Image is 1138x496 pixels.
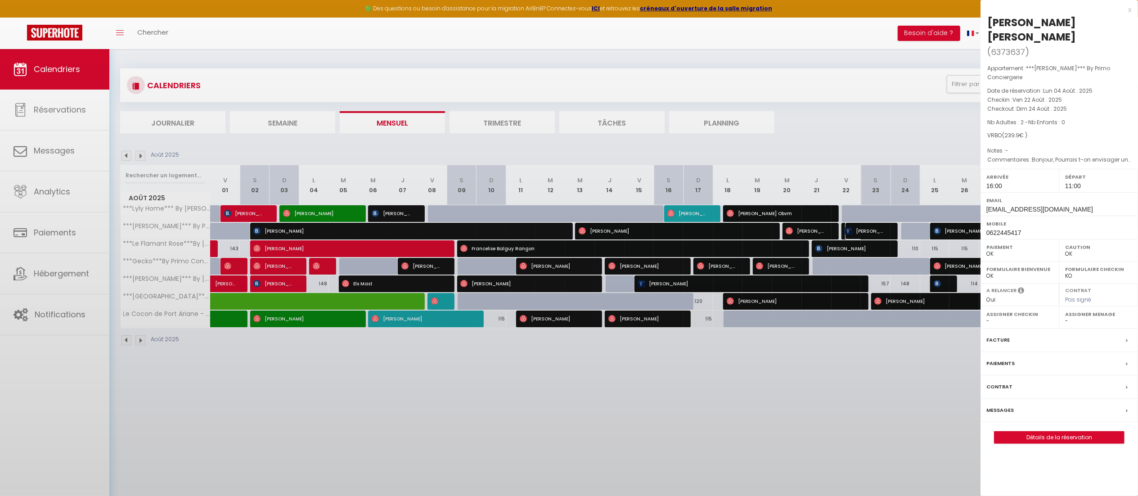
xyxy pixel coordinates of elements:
a: Détails de la réservation [994,432,1124,443]
label: Mobile [986,219,1132,228]
span: [EMAIL_ADDRESS][DOMAIN_NAME] [986,206,1093,213]
label: Départ [1065,172,1132,181]
span: Lun 04 Août . 2025 [1043,87,1093,95]
span: 6373637 [991,46,1025,58]
p: Commentaires : [987,155,1131,164]
div: [PERSON_NAME] [PERSON_NAME] [987,15,1131,44]
p: Date de réservation : [987,86,1131,95]
p: Checkin : [987,95,1131,104]
span: Dim 24 Août . 2025 [1017,105,1067,113]
p: Appartement : [987,64,1131,82]
span: - [1005,147,1008,154]
p: Checkout : [987,104,1131,113]
label: Caution [1065,243,1132,252]
label: Formulaire Bienvenue [986,265,1053,274]
label: Facture [986,335,1010,345]
button: Ouvrir le widget de chat LiveChat [7,4,34,31]
span: 239.9 [1004,131,1019,139]
span: ( € ) [1002,131,1027,139]
label: Arrivée [986,172,1053,181]
i: Sélectionner OUI si vous souhaiter envoyer les séquences de messages post-checkout [1018,287,1024,297]
p: Notes : [987,146,1131,155]
label: Contrat [1065,287,1091,293]
span: ( ) [987,45,1029,58]
label: Email [986,196,1132,205]
label: Assigner Menage [1065,310,1132,319]
span: ***[PERSON_NAME]*** By Primo Conciergerie [987,64,1110,81]
span: Pas signé [1065,296,1091,303]
span: 11:00 [1065,182,1081,189]
label: Contrat [986,382,1012,392]
label: A relancer [986,287,1017,294]
span: Nb Adultes : 2 - [987,118,1065,126]
label: Paiement [986,243,1053,252]
span: Ven 22 Août . 2025 [1012,96,1062,104]
div: VRBO [987,131,1131,140]
label: Formulaire Checkin [1065,265,1132,274]
span: 16:00 [986,182,1002,189]
button: Détails de la réservation [994,431,1125,444]
label: Paiements [986,359,1015,368]
label: Messages [986,406,1014,415]
label: Assigner Checkin [986,310,1053,319]
div: x [981,5,1131,15]
span: Nb Enfants : 0 [1028,118,1065,126]
span: 0622445417 [986,229,1021,236]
